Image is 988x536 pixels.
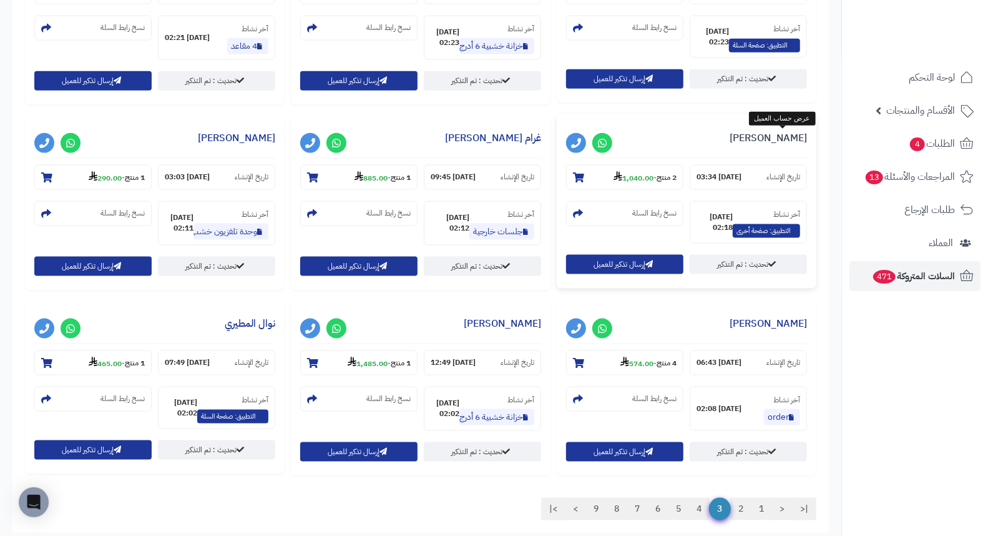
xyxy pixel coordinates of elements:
[697,357,741,368] strong: [DATE] 06:43
[300,16,418,41] section: نسخ رابط السلة
[773,23,800,34] small: آخر نشاط
[886,102,955,119] span: الأقسام والمنتجات
[709,498,731,520] span: 3
[864,168,955,186] span: المراجعات والأسئلة
[849,261,981,291] a: السلات المتروكة471
[459,38,534,54] a: خزانة خشبية 6 أدرج لون أسود 140x72 سم
[733,224,800,238] span: التطبيق: صفحة أخرى
[100,22,145,33] small: نسخ رابط السلة
[34,16,152,41] section: نسخ رابط السلة
[566,350,683,375] section: 4 منتج-574.00
[34,350,152,375] section: 1 منتج-465.00
[89,357,145,369] small: -
[729,39,800,52] span: التطبيق: صفحة السلة
[242,209,268,220] small: آخر نشاط
[730,498,751,520] a: 2
[697,26,729,47] strong: [DATE] 02:23
[730,131,807,146] a: [PERSON_NAME]
[34,71,152,91] button: إرسال تذكير للعميل
[165,32,210,43] strong: [DATE] 02:21
[355,172,388,184] strong: 885.00
[89,171,145,184] small: -
[697,404,741,414] strong: [DATE] 02:08
[366,22,411,33] small: نسخ رابط السلة
[235,357,268,368] small: تاريخ الإنشاء
[632,22,677,33] small: نسخ رابط السلة
[910,137,925,151] span: 4
[566,201,683,226] section: نسخ رابط السلة
[445,131,541,146] a: غرام [PERSON_NAME]
[773,209,800,220] small: آخر نشاط
[193,224,268,240] a: وحدة تلفزيون خشب 140 44 سم
[872,267,955,285] span: السلات المتروكة
[125,358,145,369] strong: 1 منتج
[614,172,653,184] strong: 1,040.00
[225,316,275,331] a: نوال المطيري
[242,394,268,405] small: آخر نشاط
[459,409,534,425] a: خزانة خشبية 6 أدرج لون خشبي 140x72 سم
[424,71,541,91] a: تحديث : تم التذكير
[566,69,683,89] button: إرسال تذكير للعميل
[632,394,677,404] small: نسخ رابط السلة
[348,357,411,369] small: -
[198,131,275,146] a: [PERSON_NAME]
[158,257,275,276] a: تحديث : تم التذكير
[766,357,800,368] small: تاريخ الإنشاء
[501,357,534,368] small: تاريخ الإنشاء
[89,172,122,184] strong: 290.00
[165,357,210,368] strong: [DATE] 07:49
[909,135,955,152] span: الطلبات
[242,23,268,34] small: آخر نشاط
[766,172,800,182] small: تاريخ الإنشاء
[300,201,418,226] section: نسخ رابط السلة
[165,397,197,419] strong: [DATE] 02:02
[697,212,733,233] strong: [DATE] 02:18
[227,38,268,54] a: 4 مقاعد
[431,172,476,182] strong: [DATE] 09:45
[849,228,981,258] a: العملاء
[424,442,541,462] a: تحديث : تم التذكير
[100,394,145,404] small: نسخ رابط السلة
[19,487,49,517] div: Open Intercom Messenger
[424,257,541,276] a: تحديث : تم التذكير
[469,224,534,240] a: جلسات خارجية
[657,358,677,369] strong: 4 منتج
[34,201,152,226] section: نسخ رابط السلة
[300,71,418,91] button: إرسال تذكير للعميل
[125,172,145,184] strong: 1 منتج
[773,394,800,405] small: آخر نشاط
[100,208,145,219] small: نسخ رابط السلة
[697,172,741,182] strong: [DATE] 03:34
[730,316,807,331] a: [PERSON_NAME]
[507,394,534,405] small: آخر نشاط
[158,440,275,460] a: تحديث : تم التذكير
[501,172,534,182] small: تاريخ الإنشاء
[34,165,152,190] section: 1 منتج-290.00
[391,358,411,369] strong: 1 منتج
[566,255,683,274] button: إرسال تذكير للعميل
[909,69,955,86] span: لوحة التحكم
[300,350,418,375] section: 1 منتج-1,485.00
[849,129,981,159] a: الطلبات4
[165,212,193,234] strong: [DATE] 02:11
[355,171,411,184] small: -
[620,357,677,369] small: -
[614,171,677,184] small: -
[690,442,807,462] a: تحديث : تم التذكير
[903,35,976,61] img: logo-2.png
[873,270,896,284] span: 471
[792,498,816,520] a: |<
[566,16,683,41] section: نسخ رابط السلة
[34,440,152,460] button: إرسال تذكير للعميل
[391,172,411,184] strong: 1 منتج
[300,387,418,412] section: نسخ رابط السلة
[647,498,668,520] a: 6
[668,498,689,520] a: 5
[764,409,800,425] a: order
[866,171,883,184] span: 13
[34,387,152,412] section: نسخ رابط السلة
[690,69,807,89] a: تحديث : تم التذكير
[566,387,683,412] section: نسخ رابط السلة
[197,410,268,424] span: التطبيق: صفحة السلة
[431,357,476,368] strong: [DATE] 12:49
